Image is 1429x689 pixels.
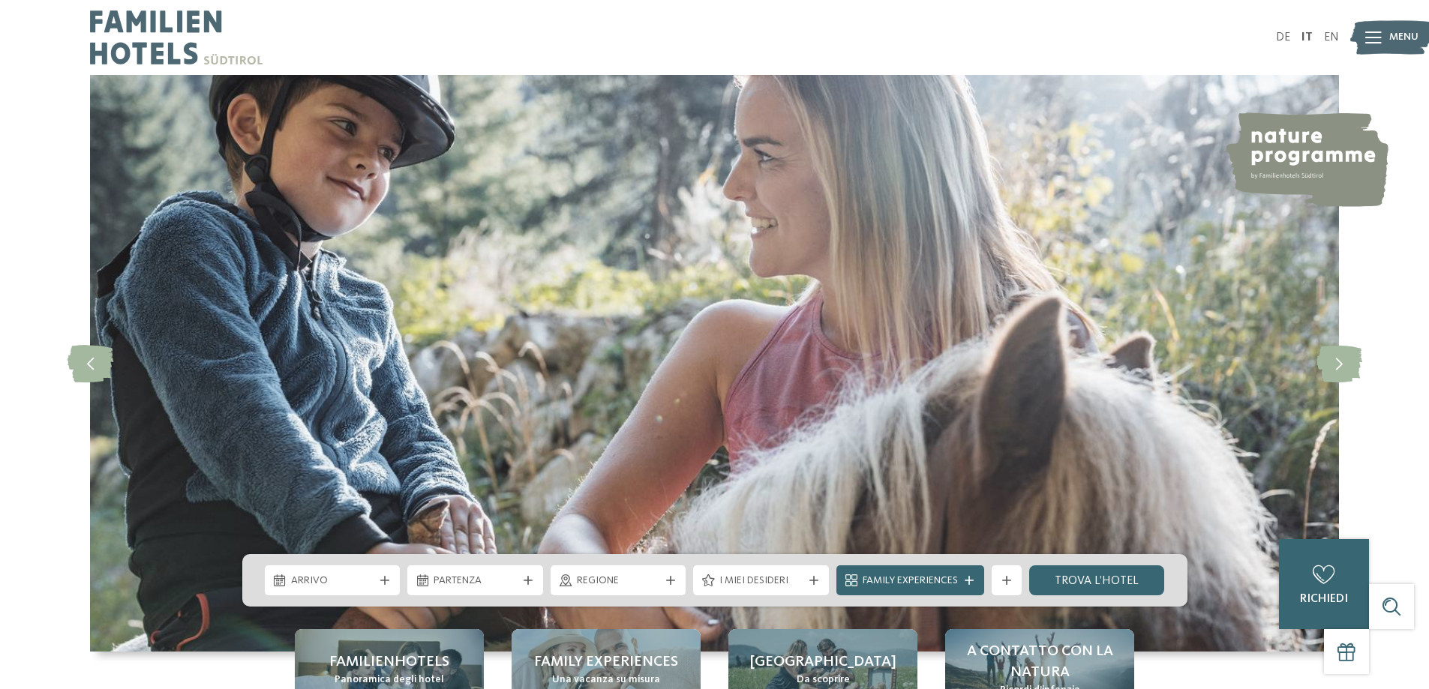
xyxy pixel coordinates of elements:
a: EN [1324,31,1339,43]
span: [GEOGRAPHIC_DATA] [750,652,896,673]
span: richiedi [1300,593,1348,605]
a: trova l’hotel [1029,565,1165,595]
img: Family hotel Alto Adige: the happy family places! [90,75,1339,652]
span: Arrivo [291,574,374,589]
span: Panoramica degli hotel [335,673,444,688]
span: Family experiences [534,652,678,673]
a: richiedi [1279,539,1369,629]
span: I miei desideri [719,574,803,589]
img: nature programme by Familienhotels Südtirol [1223,112,1388,207]
a: DE [1276,31,1290,43]
span: A contatto con la natura [960,641,1119,683]
span: Una vacanza su misura [552,673,660,688]
span: Partenza [434,574,517,589]
span: Regione [577,574,660,589]
a: IT [1301,31,1313,43]
span: Da scoprire [797,673,850,688]
span: Family Experiences [863,574,958,589]
span: Menu [1389,30,1418,45]
span: Familienhotels [329,652,449,673]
